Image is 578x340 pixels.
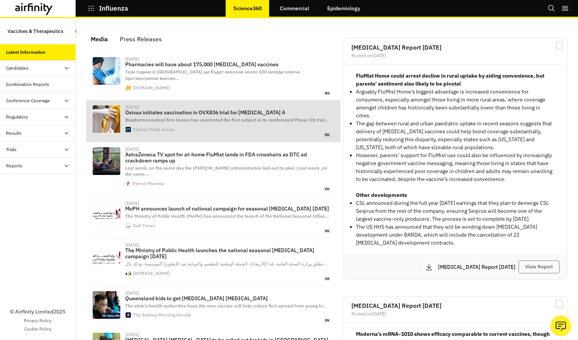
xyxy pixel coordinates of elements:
[71,26,81,36] button: Close Sidebar
[351,53,559,58] div: Posted on [DATE]
[323,318,331,323] span: en
[6,162,22,169] div: Reports
[438,264,519,270] p: [MEDICAL_DATA] Report [DATE]
[126,271,131,276] img: favicon.png
[8,24,63,38] p: Vaccines & Therapeutics
[125,213,329,219] span: The Ministry of Public Health (MoPH) has announced the launch of the National Seasonal Influe …
[126,312,131,318] img: smh.ico
[351,312,559,316] div: Posted on [DATE]
[86,142,340,197] a: [DATE]AstraZeneca TV spot for at-home FluMist lands in FDA crosshairs as DTC ad crackdown ramps u...
[125,201,139,206] div: [DATE]
[356,72,544,87] strong: FluMist Home could arrest decline in rural uptake by aiding convenience, but parents’ sentiment a...
[93,57,120,85] img: 2708940.jpg
[86,238,340,286] a: [DATE]The Ministry of Public Health launches the national seasonal [MEDICAL_DATA] campaign [DATE]...
[6,97,50,104] div: Conference Coverage
[93,201,120,229] img: 357611.jpeg
[555,41,564,51] svg: Bookmark Report
[133,223,155,228] div: Gulf Times
[233,5,262,11] p: Science360
[6,65,29,72] div: Candidates
[519,260,559,273] button: View Report
[125,105,139,109] div: [DATE]
[356,151,555,183] p: However, parents’ support for FluMist use could also be influenced by increasingly negative gover...
[356,120,555,151] p: The gap between rural and urban paediatric uptake in recent seasons suggests that delivery of [ME...
[10,308,65,316] p: © Airfinity Limited 2025
[99,5,128,12] p: Influenza
[356,88,555,120] p: Arguably FluMist Home’s biggest advantage is increased convenience for consumers, especially amon...
[323,133,331,137] span: en
[356,199,555,223] p: CSL announced during the full year [DATE] earnings that they plan to demerge CSL Seqirus from the...
[86,100,340,142] a: [DATE]Osivax initiates vaccination in OVX836 trial for [MEDICAL_DATA] ABiopharmaceutical firm Osi...
[24,317,51,324] a: Privacy Policy
[24,326,51,332] a: Cookie Policy
[125,332,139,337] div: [DATE]
[125,61,331,67] p: Pharmacies will have about 175,000 [MEDICAL_DATA] vaccines
[125,247,331,259] p: The Ministry of Public Health launches the national seasonal [MEDICAL_DATA] campaign [DATE]
[125,165,327,177] span: Last week, on the same day the [PERSON_NAME] administration laid out its plan | Last week, on the...
[555,299,564,309] svg: Bookmark Report
[133,313,191,317] div: The Sydney Morning Herald
[6,130,22,137] div: Results
[356,223,555,247] p: The US HHS has announced that they will be winding down [MEDICAL_DATA] development under BARDA, w...
[126,127,131,132] img: cropped-Clinical-Trials-Arena-270x270.png
[125,303,326,309] span: The state’s health authorities hope the new vaccine will help reduce flu’s spread from young ki …
[125,243,139,247] div: [DATE]
[125,147,139,151] div: [DATE]
[323,276,331,281] span: ar
[126,223,131,228] img: favicon.png
[125,291,139,295] div: [DATE]
[125,117,329,123] span: Biopharmaceutical firm Osivax has vaccinated the first subject in its randomised Phase IIb trial …
[125,57,139,61] div: [DATE]
[6,114,28,120] div: Regulatory
[93,291,120,319] img: 0e2e58291b15dc4a833a424216cc3c262ce8444e
[125,151,331,164] p: AstraZeneca TV spot for at-home FluMist lands in FDA crosshairs as DTC ad crackdown ramps up
[133,271,170,276] div: [DOMAIN_NAME]
[125,295,331,301] p: Queensland kids to get [MEDICAL_DATA] [MEDICAL_DATA]
[351,303,559,309] h2: [MEDICAL_DATA] Report [DATE]
[93,105,120,133] img: shutterstock_2480985895.jpg
[323,229,331,234] span: en
[550,315,571,336] button: Ask our analysts
[133,86,170,90] div: [DOMAIN_NAME]
[323,187,331,192] span: en
[356,192,407,198] strong: Other developments
[323,91,331,96] span: bg
[125,261,327,267] span: تطلق وزارة الصحة العامة، غدا /الأربعاء/، الحملة الوطنية للتطعيم والتوعية ضد الإنفلونزا الموسمية، ...
[125,206,331,212] p: MoPH announces launch of national campaign for seasonal [MEDICAL_DATA] [DATE]
[133,127,174,132] div: Clinical Trials Arena
[88,2,128,15] button: Influenza
[120,33,162,45] div: Press Releases
[93,243,120,271] img: 20250916_1758031490-765.PNG
[125,69,300,81] span: Тази година в [GEOGRAPHIC_DATA] ще бъдат внесени около 100 хиляди повече противогрипни ваксин …
[86,52,340,100] a: [DATE]Pharmacies will have about 175,000 [MEDICAL_DATA] vaccinesТази година в [GEOGRAPHIC_DATA] щ...
[133,181,164,186] div: Fierce Pharma
[86,286,340,328] a: [DATE]Queensland kids to get [MEDICAL_DATA] [MEDICAL_DATA]The state’s health authorities hope the...
[351,44,559,50] h2: [MEDICAL_DATA] Report [DATE]
[6,146,17,153] div: Trials
[86,197,340,238] a: [DATE]MoPH announces launch of national campaign for seasonal [MEDICAL_DATA] [DATE]The Ministry o...
[6,81,49,88] div: Combination Reports
[93,147,120,175] img: flumist-ad.png
[126,181,131,186] img: fiercefavicon.ico
[91,33,108,45] div: Media
[126,85,131,90] img: favicon6.ico
[548,2,555,15] button: Search
[6,49,45,56] div: Latest Information
[125,109,331,115] p: Osivax initiates vaccination in OVX836 trial for [MEDICAL_DATA] A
